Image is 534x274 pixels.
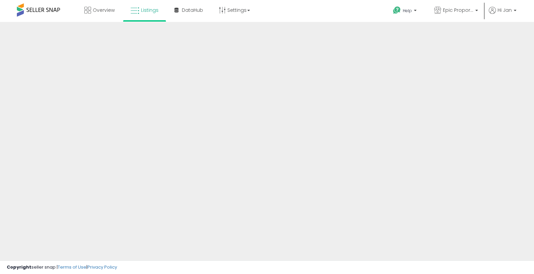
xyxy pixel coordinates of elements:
[443,7,473,13] span: Epic Proportions
[388,1,423,22] a: Help
[141,7,159,13] span: Listings
[403,8,412,13] span: Help
[87,264,117,270] a: Privacy Policy
[93,7,115,13] span: Overview
[498,7,512,13] span: Hi Jan
[393,6,401,15] i: Get Help
[7,264,31,270] strong: Copyright
[7,264,117,271] div: seller snap | |
[182,7,203,13] span: DataHub
[489,7,516,22] a: Hi Jan
[58,264,86,270] a: Terms of Use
